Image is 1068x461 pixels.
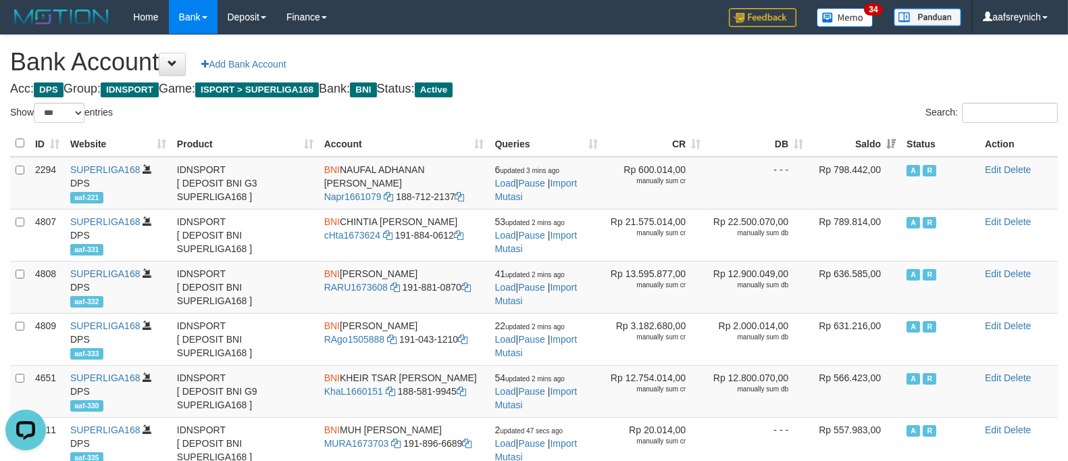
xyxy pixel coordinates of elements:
[172,313,319,365] td: IDNSPORT [ DEPOSIT BNI SUPERLIGA168 ]
[923,373,936,385] span: Running
[494,320,564,331] span: 22
[609,228,686,238] div: manually sum cr
[10,49,1058,76] h1: Bank Account
[907,425,920,437] span: Active
[809,209,901,261] td: Rp 789.814,00
[809,261,901,313] td: Rp 636.585,00
[985,164,1001,175] a: Edit
[65,313,172,365] td: DPS
[70,424,141,435] a: SUPERLIGA168
[711,385,788,394] div: manually sum db
[70,244,103,256] span: aaf-331
[70,164,141,175] a: SUPERLIGA168
[603,365,706,417] td: Rp 12.754.014,00
[324,320,340,331] span: BNI
[494,268,577,306] span: | |
[609,281,686,290] div: manually sum cr
[494,386,515,397] a: Load
[458,334,467,345] a: Copy 1910431210 to clipboard
[1004,164,1031,175] a: Delete
[494,334,577,358] a: Import Mutasi
[70,320,141,331] a: SUPERLIGA168
[500,167,559,174] span: updated 3 mins ago
[70,348,103,360] span: aaf-333
[319,130,490,157] th: Account: activate to sort column ascending
[609,385,686,394] div: manually sum cr
[706,130,809,157] th: DB: activate to sort column ascending
[193,53,295,76] a: Add Bank Account
[70,192,103,203] span: aaf-221
[489,130,603,157] th: Queries: activate to sort column ascending
[386,386,395,397] a: Copy KhaL1660151 to clipboard
[30,313,65,365] td: 4809
[518,282,545,293] a: Pause
[101,82,159,97] span: IDNSPORT
[494,386,577,410] a: Import Mutasi
[494,178,577,202] a: Import Mutasi
[65,157,172,210] td: DPS
[65,209,172,261] td: DPS
[70,372,141,383] a: SUPERLIGA168
[923,425,936,437] span: Running
[462,438,472,449] a: Copy 1918966689 to clipboard
[454,230,463,241] a: Copy 1918840612 to clipboard
[518,386,545,397] a: Pause
[518,334,545,345] a: Pause
[387,334,397,345] a: Copy RAgo1505888 to clipboard
[494,164,577,202] span: | |
[324,386,383,397] a: KhaL1660151
[65,130,172,157] th: Website: activate to sort column ascending
[172,130,319,157] th: Product: activate to sort column ascending
[494,282,515,293] a: Load
[30,261,65,313] td: 4808
[603,261,706,313] td: Rp 13.595.877,00
[706,365,809,417] td: Rp 12.800.070,00
[319,313,490,365] td: [PERSON_NAME] 191-043-1210
[907,217,920,228] span: Active
[603,313,706,365] td: Rp 3.182.680,00
[706,313,809,365] td: Rp 2.000.014,00
[494,320,577,358] span: | |
[455,191,465,202] a: Copy 1887122137 to clipboard
[30,209,65,261] td: 4807
[603,209,706,261] td: Rp 21.575.014,00
[319,365,490,417] td: KHEIR TSAR [PERSON_NAME] 188-581-9945
[324,334,385,345] a: RAgo1505888
[195,82,319,97] span: ISPORT > SUPERLIGA168
[494,424,563,435] span: 2
[609,176,686,186] div: manually sum cr
[494,372,564,383] span: 54
[518,178,545,189] a: Pause
[494,178,515,189] a: Load
[172,365,319,417] td: IDNSPORT [ DEPOSIT BNI G9 SUPERLIGA168 ]
[1004,424,1031,435] a: Delete
[962,103,1058,123] input: Search:
[324,230,380,241] a: cHta1673624
[809,313,901,365] td: Rp 631.216,00
[494,230,515,241] a: Load
[494,216,564,227] span: 53
[324,372,340,383] span: BNI
[70,296,103,308] span: aaf-332
[350,82,376,97] span: BNI
[907,165,920,176] span: Active
[494,334,515,345] a: Load
[5,5,46,46] button: Open LiveChat chat widget
[907,373,920,385] span: Active
[923,165,936,176] span: Running
[494,282,577,306] a: Import Mutasi
[518,230,545,241] a: Pause
[500,427,563,435] span: updated 47 secs ago
[809,365,901,417] td: Rp 566.423,00
[864,3,882,16] span: 34
[505,375,565,383] span: updated 2 mins ago
[65,261,172,313] td: DPS
[494,230,577,254] a: Import Mutasi
[706,157,809,210] td: - - -
[494,216,577,254] span: | |
[30,130,65,157] th: ID: activate to sort column ascending
[923,217,936,228] span: Running
[70,268,141,279] a: SUPERLIGA168
[10,7,113,27] img: MOTION_logo.png
[925,103,1058,123] label: Search:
